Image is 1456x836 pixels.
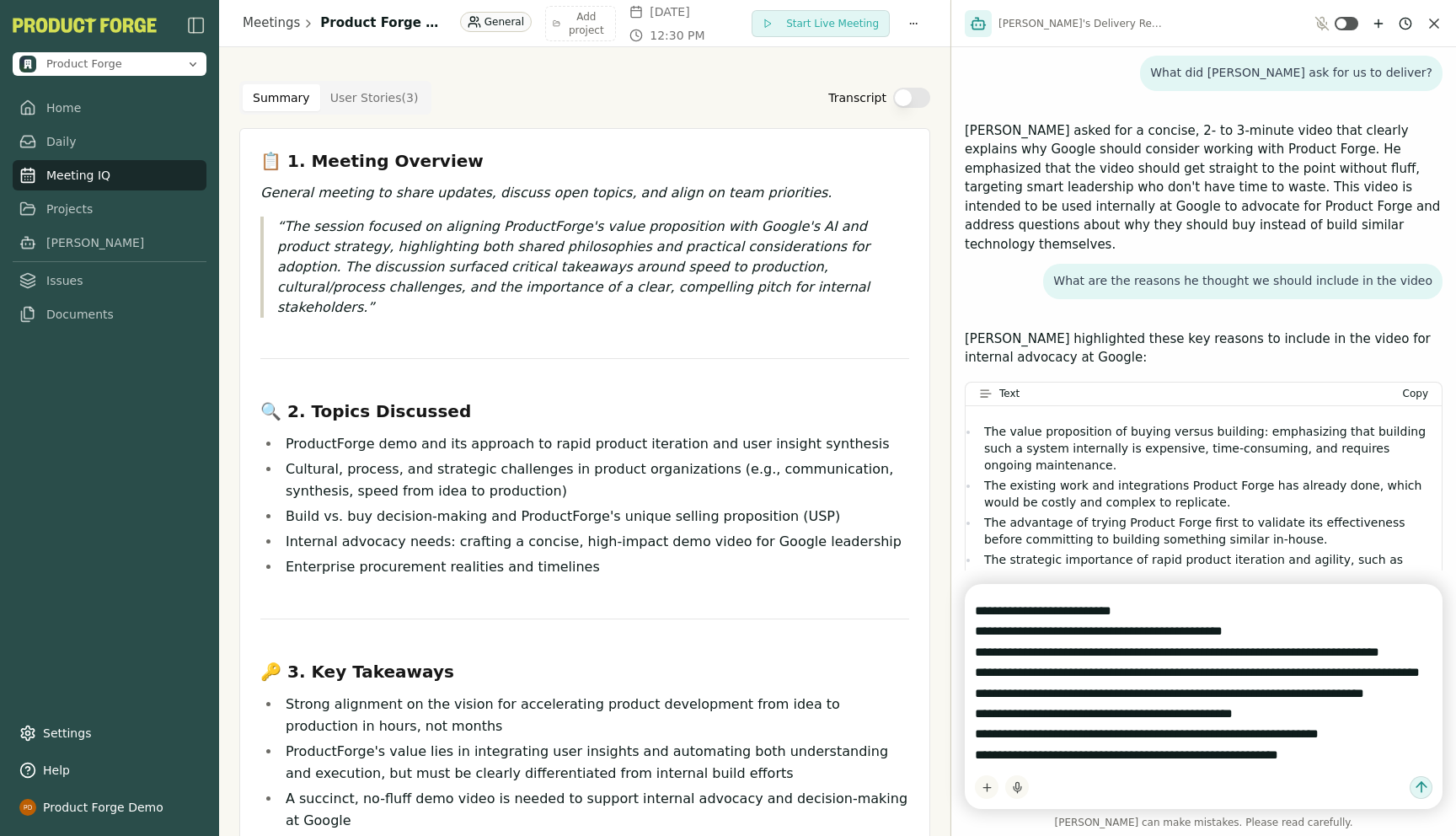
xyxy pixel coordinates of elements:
li: The strategic importance of rapid product iteration and agility, such as turning user stories int... [979,551,1428,602]
button: Add project [545,6,616,41]
li: Enterprise procurement realities and timelines [281,556,909,578]
button: Start dictation [1005,775,1029,799]
button: Send message [1410,776,1432,799]
span: 12:30 PM [650,27,704,44]
a: Projects [13,194,206,224]
li: A succinct, no-fluff demo video is needed to support internal advocacy and decision-making at Google [281,788,909,832]
a: [PERSON_NAME] [13,228,206,258]
p: [PERSON_NAME] highlighted these key reasons to include in the video for internal advocacy at Google: [965,330,1443,367]
span: Product Forge [46,56,122,72]
button: Toggle ambient mode [1335,17,1358,30]
li: Strong alignment on the vision for accelerating product development from idea to production in ho... [281,694,909,737]
button: Product Forge Demo [13,792,206,823]
span: [PERSON_NAME]'s Delivery Request [998,17,1167,30]
button: New chat [1368,13,1389,34]
p: The session focused on aligning ProductForge's value proposition with Google's AI and product str... [277,217,909,318]
h3: 🔑 3. Key Takeaways [260,660,909,683]
a: Meeting IQ [13,160,206,190]
h3: Text [999,387,1020,400]
button: Chat history [1395,13,1416,34]
li: ProductForge demo and its approach to rapid product iteration and user insight synthesis [281,433,909,455]
button: Summary [243,84,320,111]
li: Build vs. buy decision-making and ProductForge's unique selling proposition (USP) [281,506,909,528]
a: Settings [13,718,206,748]
span: Start Live Meeting [786,17,879,30]
label: Transcript [828,89,886,106]
p: [PERSON_NAME] asked for a concise, 2- to 3-minute video that clearly explains why Google should c... [965,121,1443,255]
li: The value proposition of buying versus building: emphasizing that building such a system internal... [979,423,1428,474]
button: User Stories ( 3 ) [320,84,429,111]
button: PF-Logo [13,18,157,33]
button: Open organization switcher [13,52,206,76]
span: Copy [1403,388,1428,399]
span: [PERSON_NAME] can make mistakes. Please read carefully. [965,816,1443,829]
a: Meetings [243,13,300,33]
li: The advantage of trying Product Forge first to validate its effectiveness before committing to bu... [979,514,1428,548]
a: Issues [13,265,206,296]
li: Cultural, process, and strategic challenges in product organizations (e.g., communication, synthe... [281,458,909,502]
button: Close Sidebar [186,15,206,35]
p: What are the reasons he thought we should include in the video [1053,274,1432,289]
li: ProductForge's value lies in integrating user insights and automating both understanding and exec... [281,741,909,785]
em: General meeting to share updates, discuss open topics, and align on team priorities. [260,185,832,201]
button: Close chat [1426,15,1443,32]
img: profile [19,799,36,816]
div: General [460,12,532,32]
li: The existing work and integrations Product Forge has already done, which would be costly and comp... [979,477,1428,511]
h3: 🔍 2. Topics Discussed [260,399,909,423]
p: What did [PERSON_NAME] ask for us to deliver? [1150,66,1432,81]
img: Product Forge [19,56,36,72]
button: Copy [1403,387,1428,400]
h3: 📋 1. Meeting Overview [260,149,909,173]
img: sidebar [186,15,206,35]
h1: Product Forge Demo [320,13,447,33]
button: Add content to chat [975,775,998,799]
span: Add project [564,10,608,37]
a: Documents [13,299,206,330]
img: Product Forge [13,18,157,33]
a: Daily [13,126,206,157]
li: Internal advocacy needs: crafting a concise, high-impact demo video for Google leadership [281,531,909,553]
span: [DATE] [650,3,689,20]
button: Help [13,755,206,785]
button: Start Live Meeting [752,10,890,37]
a: Home [13,93,206,123]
